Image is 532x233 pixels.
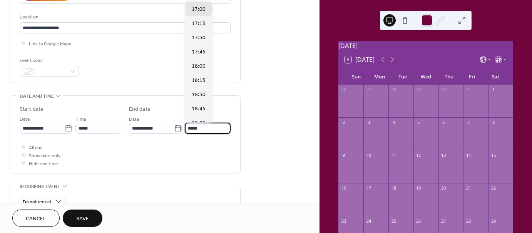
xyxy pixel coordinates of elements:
[490,152,496,158] div: 15
[391,218,396,224] div: 25
[23,198,52,206] span: Do not repeat
[366,185,371,191] div: 17
[416,120,422,125] div: 5
[192,62,206,70] span: 18:00
[20,92,54,100] span: Date and time
[484,69,507,85] div: Sat
[465,87,471,93] div: 31
[341,120,346,125] div: 2
[437,69,460,85] div: Thu
[76,215,89,223] span: Save
[465,218,471,224] div: 28
[391,152,396,158] div: 11
[75,115,86,123] span: Time
[366,152,371,158] div: 10
[366,87,371,93] div: 27
[441,87,447,93] div: 30
[29,40,71,48] span: Link to Google Maps
[391,87,396,93] div: 28
[341,87,346,93] div: 26
[20,13,229,21] div: Location
[341,152,346,158] div: 9
[192,77,206,85] span: 18:15
[192,34,206,42] span: 17:30
[441,185,447,191] div: 20
[192,5,206,13] span: 17:00
[63,210,102,227] button: Save
[416,218,422,224] div: 26
[490,218,496,224] div: 29
[465,120,471,125] div: 7
[192,119,206,127] span: 19:00
[185,115,196,123] span: Time
[192,20,206,28] span: 17:15
[20,183,60,191] span: Recurring event
[490,120,496,125] div: 8
[414,69,437,85] div: Wed
[366,218,371,224] div: 24
[465,152,471,158] div: 14
[192,91,206,99] span: 18:30
[416,87,422,93] div: 29
[441,120,447,125] div: 6
[192,105,206,113] span: 18:45
[465,185,471,191] div: 21
[29,144,42,152] span: All day
[12,210,60,227] button: Cancel
[366,120,371,125] div: 3
[341,185,346,191] div: 16
[342,54,377,65] button: 5[DATE]
[460,69,483,85] div: Fri
[20,115,30,123] span: Date
[368,69,391,85] div: Mon
[391,120,396,125] div: 4
[416,152,422,158] div: 12
[391,69,414,85] div: Tue
[20,57,77,65] div: Event color
[26,215,46,223] span: Cancel
[341,218,346,224] div: 23
[441,152,447,158] div: 13
[129,115,139,123] span: Date
[416,185,422,191] div: 19
[338,41,513,50] div: [DATE]
[129,105,151,113] div: End date
[490,87,496,93] div: 1
[29,152,60,160] span: Show date only
[490,185,496,191] div: 22
[192,48,206,56] span: 17:45
[345,69,368,85] div: Sun
[29,160,58,168] span: Hide end time
[441,218,447,224] div: 27
[20,105,43,113] div: Start date
[391,185,396,191] div: 18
